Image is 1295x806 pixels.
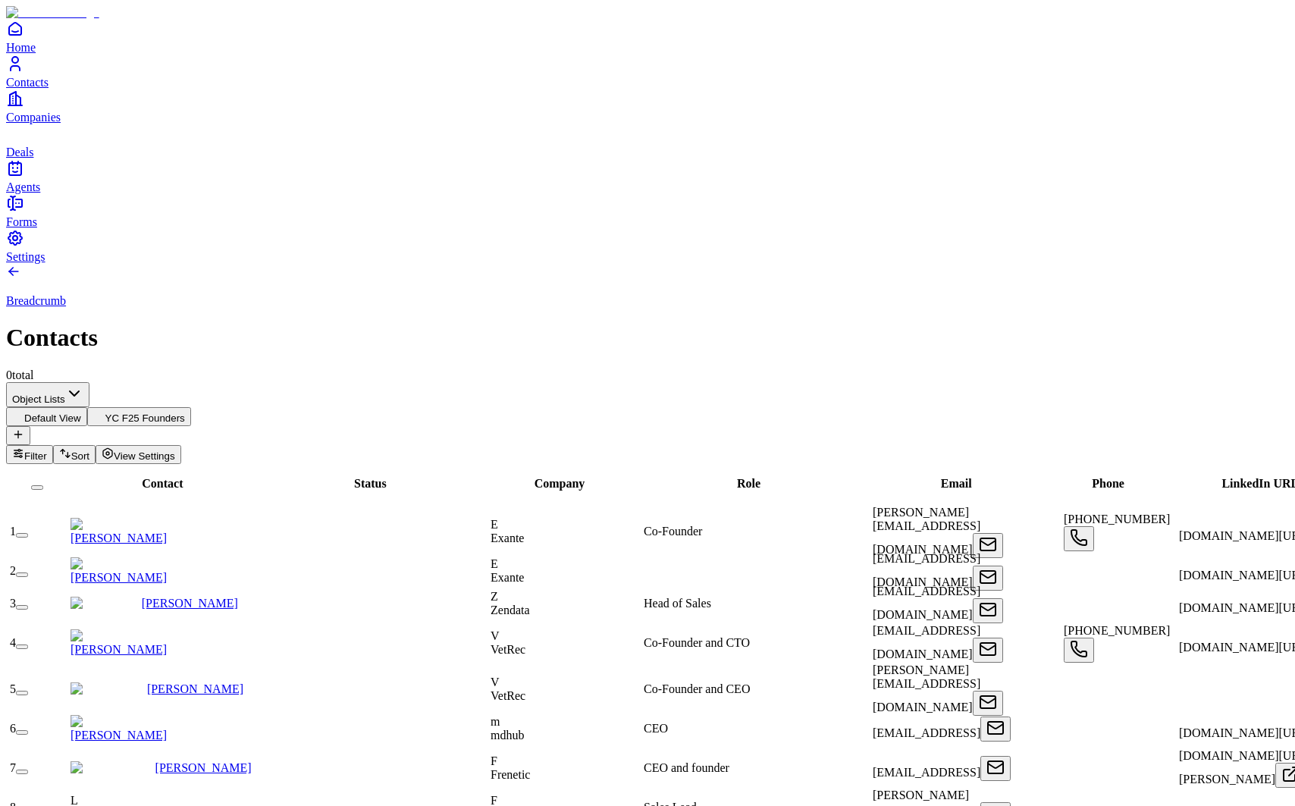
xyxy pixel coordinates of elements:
a: [PERSON_NAME] [71,571,167,584]
span: 5 [10,682,16,695]
button: Open [1064,526,1094,551]
img: John Hewitt [71,597,142,610]
span: 1 [10,525,16,538]
span: Company [535,477,585,490]
span: 4 [10,636,16,649]
img: Sebastian Vargas [71,518,165,532]
span: Co-Founder [644,525,702,538]
span: 6 [10,722,16,735]
span: Contacts [6,76,49,89]
div: E [491,557,641,571]
span: [PERSON_NAME][EMAIL_ADDRESS][DOMAIN_NAME] [873,506,980,556]
p: Breadcrumb [6,294,1289,308]
span: [PHONE_NUMBER] [1064,513,1170,525]
button: View Settings [96,445,181,464]
span: Frenetic [491,768,530,781]
span: Deals [6,146,33,158]
img: David de Matheu [71,629,167,643]
img: Kevin Cohen [71,682,147,696]
a: [PERSON_NAME] [155,761,252,774]
button: Open [973,691,1003,716]
span: Co-Founder and CTO [644,636,750,649]
a: Forms [6,194,1289,228]
button: Open [1064,638,1094,663]
div: EExante [491,518,641,545]
a: [PERSON_NAME] [147,682,243,695]
span: mdhub [491,729,524,742]
span: 3 [10,597,16,610]
div: V [491,676,641,689]
span: Filter [24,450,47,462]
span: Settings [6,250,45,263]
button: Open [980,756,1011,781]
span: [EMAIL_ADDRESS][DOMAIN_NAME] [873,585,980,621]
div: VVetRec [491,676,641,703]
div: EExante [491,557,641,585]
span: [EMAIL_ADDRESS] [873,766,980,779]
button: Open [973,566,1003,591]
span: Head of Sales [644,597,711,610]
span: 2 [10,564,16,577]
img: Item Brain Logo [6,6,99,20]
a: deals [6,124,1289,158]
span: View Settings [114,450,175,462]
div: F [491,754,641,768]
div: m [491,715,641,729]
span: [PHONE_NUMBER] [1064,624,1170,637]
a: [PERSON_NAME] [71,643,167,656]
div: mmdhub [491,715,641,742]
button: Open [973,638,1003,663]
span: 7 [10,761,16,774]
a: [PERSON_NAME] [71,532,167,544]
a: Companies [6,89,1289,124]
span: CEO and founder [644,761,729,774]
div: FFrenetic [491,754,641,782]
button: YC F25 Founders [87,407,191,426]
span: [PERSON_NAME][EMAIL_ADDRESS][DOMAIN_NAME] [873,663,980,713]
span: Co-Founder and CEO [644,682,750,695]
span: Phone [1092,477,1124,490]
span: Agents [6,180,40,193]
button: Sort [53,445,96,464]
span: Status [354,477,387,490]
span: Role [737,477,760,490]
span: CEO [644,722,668,735]
span: VetRec [491,689,525,702]
span: Sort [71,450,89,462]
span: [EMAIL_ADDRESS][DOMAIN_NAME] [873,624,980,660]
img: Dominik Middelmann [71,715,191,729]
span: VetRec [491,643,525,656]
div: ZZendata [491,590,641,617]
img: Giedrius Daubaris [71,557,171,571]
span: Zendata [491,604,530,616]
button: Open [973,598,1003,623]
a: Settings [6,229,1289,263]
div: V [491,629,641,643]
div: Z [491,590,641,604]
span: Exante [491,571,524,584]
div: E [491,518,641,532]
span: Companies [6,111,61,124]
a: Home [6,20,1289,54]
a: [PERSON_NAME] [142,597,238,610]
button: Filter [6,445,53,464]
a: Contacts [6,55,1289,89]
span: Forms [6,215,37,228]
button: Default View [6,407,87,426]
span: Contact [142,477,183,490]
button: Open [980,717,1011,742]
span: Email [941,477,972,490]
a: [PERSON_NAME] [71,729,167,742]
img: Chema Molina [71,761,155,775]
span: Home [6,41,36,54]
div: VVetRec [491,629,641,657]
span: [EMAIL_ADDRESS][DOMAIN_NAME] [873,552,980,588]
a: Agents [6,159,1289,193]
button: Open [973,533,1003,558]
span: Exante [491,532,524,544]
div: 0 total [6,369,1289,382]
span: [EMAIL_ADDRESS] [873,726,980,739]
h1: Contacts [6,324,1289,352]
a: Breadcrumb [6,268,1289,308]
